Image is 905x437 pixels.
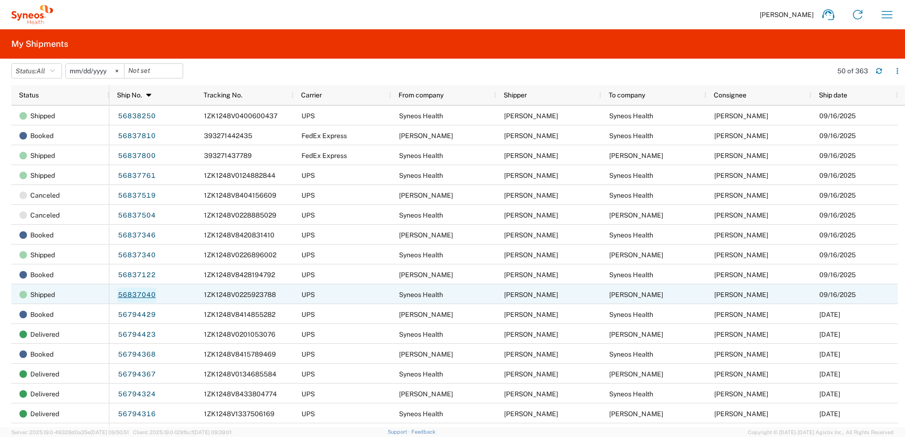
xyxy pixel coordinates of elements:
[714,350,768,358] span: Chris Carpenter
[302,192,315,199] span: UPS
[302,152,347,159] span: FedEx Express
[30,126,53,146] span: Booked
[819,112,856,120] span: 09/16/2025
[204,311,275,318] span: 1ZK1248V8414855282
[117,288,156,303] a: 56837040
[204,271,275,279] span: 1ZK1248V8428194792
[30,324,59,344] span: Delivered
[837,67,868,75] div: 50 of 363
[399,91,444,99] span: From company
[399,390,453,398] span: Celeste Bryant
[30,146,55,166] span: Shipped
[714,410,768,418] span: Celeste Bryant
[117,387,156,402] a: 56794324
[609,211,663,219] span: Andrew Walterbach
[30,225,53,245] span: Booked
[133,429,231,435] span: Client: 2025.19.0-129fbcf
[204,251,276,259] span: 1ZK1248V0226896002
[504,172,558,179] span: Chris Carpenter
[117,129,156,144] a: 56837810
[204,231,275,239] span: 1ZK1248V8420831410
[819,370,840,378] span: 09/11/2025
[399,152,443,159] span: Syneos Health
[504,410,558,418] span: Chris Carpenter
[399,231,453,239] span: Kiera Prince-Stevens
[302,172,315,179] span: UPS
[399,192,453,199] span: Andrew Walterbach
[609,152,663,159] span: Andrew Walterbach
[11,63,62,79] button: Status:All
[117,327,156,342] a: 56794423
[117,367,156,382] a: 56794367
[399,132,453,140] span: Andrew Walterbach
[411,429,435,435] a: Feedback
[504,132,558,140] span: Andrew Walterbach
[302,271,315,279] span: UPS
[399,172,443,179] span: Syneos Health
[30,166,55,185] span: Shipped
[193,429,231,435] span: [DATE] 09:39:01
[11,38,68,50] h2: My Shipments
[714,390,768,398] span: Chris Carpenter
[124,64,183,78] input: Not set
[117,347,156,362] a: 56794368
[204,112,277,120] span: 1ZK1248V0400600437
[819,251,856,259] span: 09/16/2025
[504,370,558,378] span: Chris Carpenter
[399,291,443,298] span: Syneos Health
[714,132,768,140] span: Chris Carpenter
[117,407,156,422] a: 56794316
[504,192,558,199] span: Andrew Walterbach
[30,245,55,265] span: Shipped
[117,228,156,243] a: 56837346
[302,311,315,318] span: UPS
[204,172,275,179] span: 1ZK1248V0124882844
[819,331,840,338] span: 09/11/2025
[609,370,663,378] span: Mikhail Safranovitch
[117,109,156,124] a: 56838250
[30,344,53,364] span: Booked
[504,112,558,120] span: Chris Carpenter
[819,231,856,239] span: 09/16/2025
[609,410,663,418] span: Celeste Bryant
[504,291,558,298] span: Chris Carpenter
[609,112,653,120] span: Syneos Health
[504,152,558,159] span: Chris Carpenter
[609,271,653,279] span: Syneos Health
[204,410,275,418] span: 1ZK1248V1337506169
[609,291,663,298] span: Chris Linder
[714,291,768,298] span: Chris Linder
[204,390,277,398] span: 1ZK1248V8433804774
[399,350,453,358] span: Mikhail Safranovitch
[819,172,856,179] span: 09/16/2025
[819,271,856,279] span: 09/16/2025
[504,331,558,338] span: Chris Carpenter
[30,364,59,384] span: Delivered
[399,410,443,418] span: Syneos Health
[399,271,453,279] span: Chris Linder
[819,291,856,298] span: 09/16/2025
[714,112,768,120] span: Praveen Kumar
[609,231,653,239] span: Syneos Health
[609,350,653,358] span: Syneos Health
[504,211,558,219] span: Chris Carpenter
[819,91,847,99] span: Ship date
[714,192,768,199] span: Chris Carpenter
[609,251,663,259] span: Kiera Prince-Stevens
[819,211,856,219] span: 09/16/2025
[714,251,768,259] span: Kiera Prince-Stevens
[714,370,768,378] span: Mikhail Safranovitch
[302,291,315,298] span: UPS
[30,305,53,324] span: Booked
[609,311,653,318] span: Syneos Health
[204,291,276,298] span: 1ZK1248V0225923788
[714,311,768,318] span: Chris Carpenter
[819,311,840,318] span: 09/11/2025
[399,112,443,120] span: Syneos Health
[819,410,840,418] span: 09/11/2025
[11,429,129,435] span: Server: 2025.19.0-49328d0a35e
[30,205,60,225] span: Canceled
[117,307,156,323] a: 56794429
[504,91,527,99] span: Shipper
[504,350,558,358] span: Mikhail Safranovitch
